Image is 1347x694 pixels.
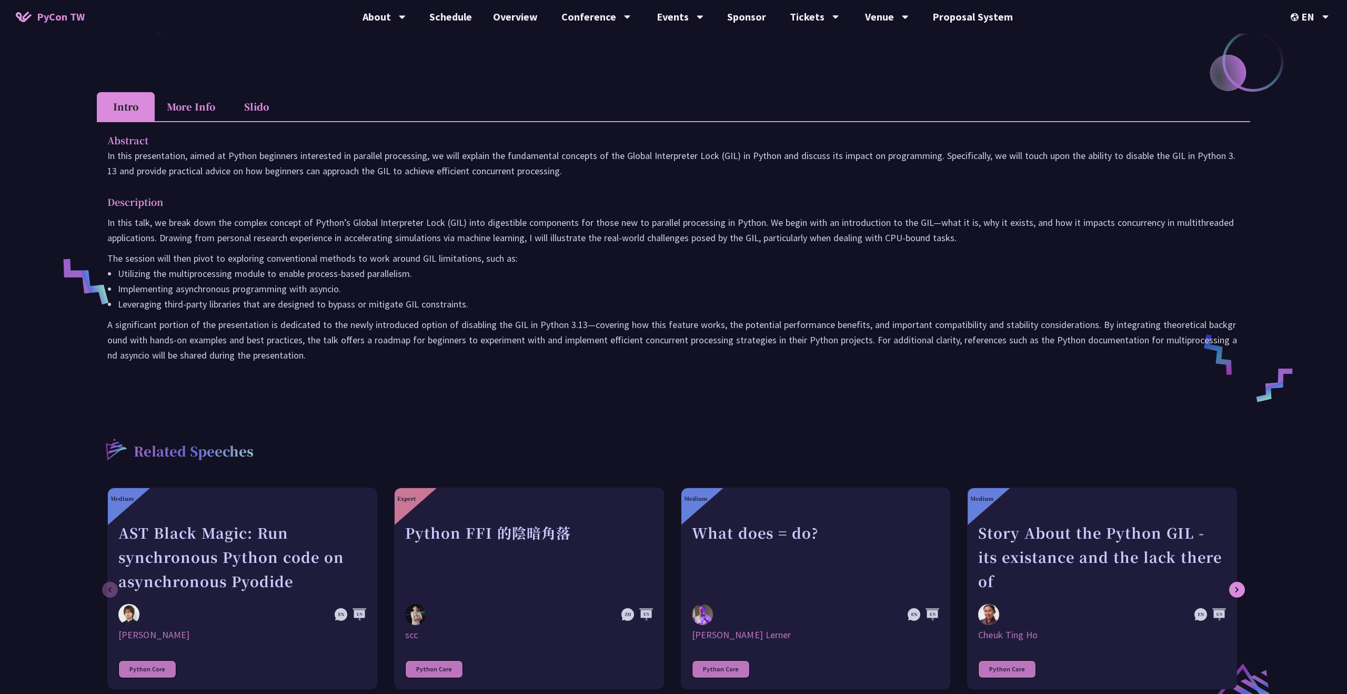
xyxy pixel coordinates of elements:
div: Story About the Python GIL - its existance and the lack there of [978,521,1226,593]
div: Medium [684,494,707,502]
img: Home icon of PyCon TW 2025 [16,12,32,22]
p: In this presentation, aimed at Python beginners interested in parallel processing, we will explai... [107,148,1240,179]
div: Python Core [692,660,750,678]
div: AST Black Magic: Run synchronous Python code on asynchronous Pyodide [118,521,366,593]
li: Slido [227,92,285,121]
p: Related Speeches [134,442,254,463]
li: More Info [155,92,227,121]
div: Expert [397,494,416,502]
li: Implementing asynchronous programming with asyncio. [118,281,1240,296]
a: Medium What does = do? Reuven M. Lerner [PERSON_NAME] Lerner Python Core [681,488,951,689]
div: Medium [970,494,993,502]
img: Yuichiro Tachibana [118,604,139,625]
img: r3.8d01567.svg [90,423,141,474]
img: Reuven M. Lerner [692,604,713,627]
a: PyCon TW [5,4,95,30]
div: Python Core [405,660,463,678]
a: Medium AST Black Magic: Run synchronous Python code on asynchronous Pyodide Yuichiro Tachibana [P... [107,488,377,689]
li: Utilizing the multiprocessing module to enable process-based parallelism. [118,266,1240,281]
li: Leveraging third-party libraries that are designed to bypass or mitigate GIL constraints. [118,296,1240,312]
img: Cheuk Ting Ho [978,604,999,625]
p: Description [107,194,1219,210]
span: PyCon TW [37,9,85,25]
div: Python FFI 的陰暗角落 [405,521,653,593]
div: What does = do? [692,521,940,593]
p: In this talk, we break down the complex concept of Python’s Global Interpreter Lock (GIL) into di... [107,215,1240,245]
p: A significant portion of the presentation is dedicated to the newly introduced option of disablin... [107,317,1240,363]
li: Intro [97,92,155,121]
div: Medium [110,494,134,502]
img: scc [405,604,426,625]
div: [PERSON_NAME] Lerner [692,629,940,641]
div: Cheuk Ting Ho [978,629,1226,641]
div: scc [405,629,653,641]
p: The session will then pivot to exploring conventional methods to work around GIL limitations, suc... [107,251,1240,266]
img: Locale Icon [1291,13,1301,21]
div: Python Core [978,660,1036,678]
div: [PERSON_NAME] [118,629,366,641]
p: Abstract [107,133,1219,148]
a: Expert Python FFI 的陰暗角落 scc scc Python Core [394,488,664,689]
a: Medium Story About the Python GIL - its existance and the lack there of Cheuk Ting Ho Cheuk Ting ... [967,488,1237,689]
div: Python Core [118,660,176,678]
